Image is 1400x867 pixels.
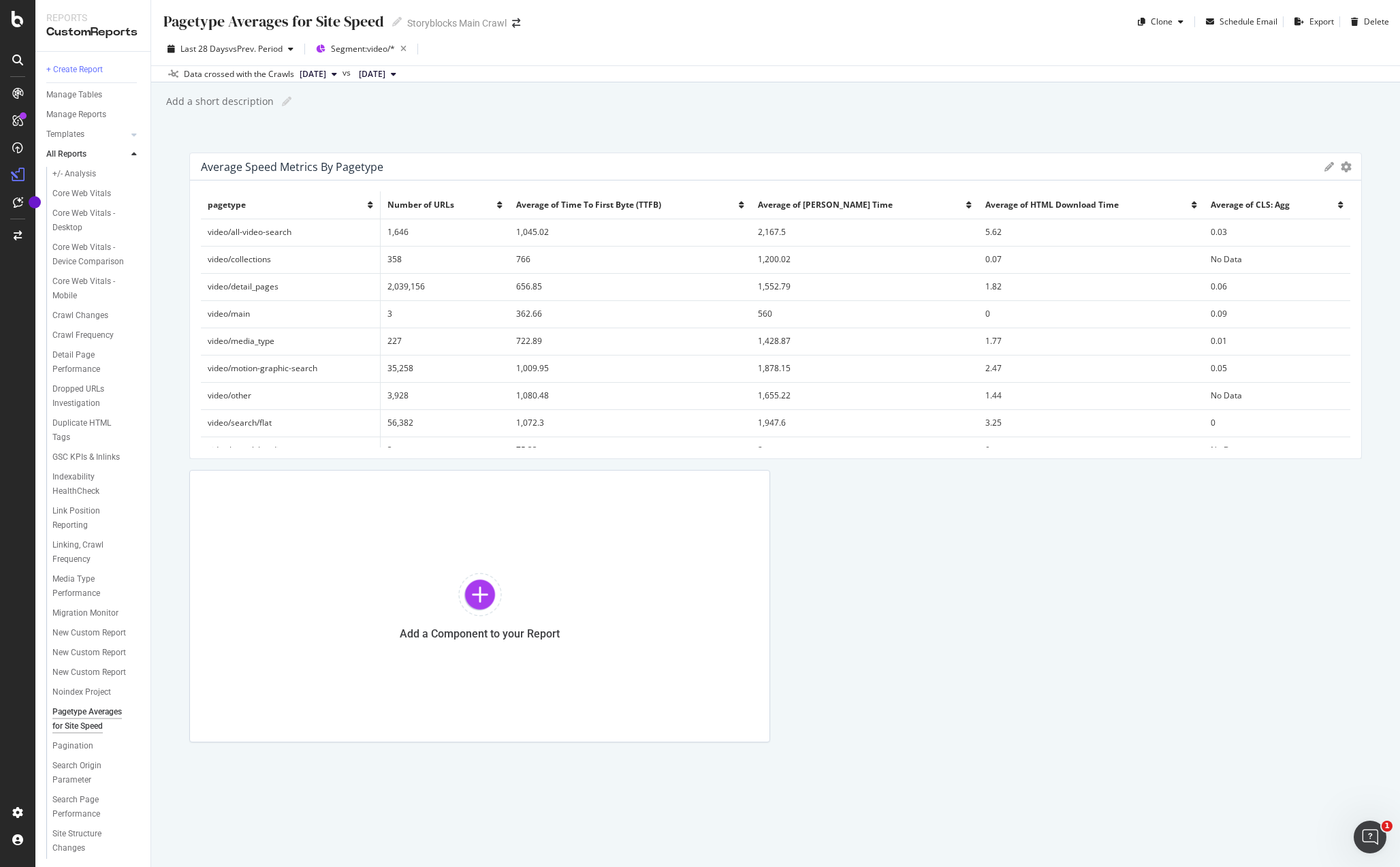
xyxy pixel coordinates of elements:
[52,626,141,640] a: New Custom Report
[1364,16,1389,27] div: Delete
[52,309,141,323] a: Crawl Changes
[52,309,108,323] div: Crawl Changes
[509,382,752,409] td: 1,080.48
[1204,328,1350,355] td: 0.01
[751,382,979,409] td: 1,655.22
[1204,219,1350,246] td: 0.03
[751,409,979,437] td: 1,947.6
[29,196,41,208] div: Tooltip anchor
[751,273,979,300] td: 1,552.79
[52,538,141,567] a: Linking, Crawl Frequency
[52,382,131,411] div: Dropped URLs Investigation
[52,504,141,533] a: Link Position Reporting
[46,108,106,122] div: Manage Reports
[208,199,246,210] span: pagetype
[52,646,141,660] a: New Custom Report
[751,300,979,328] td: 560
[751,219,979,246] td: 2,167.5
[282,97,291,106] i: Edit report name
[1382,821,1393,832] span: 1
[52,348,141,377] a: Detail Page Performance
[46,11,140,25] div: Reports
[201,437,380,464] td: video/search/media
[751,246,979,273] td: 1,200.02
[52,206,141,235] a: Core Web Vitals - Desktop
[201,273,380,300] td: video/detail_pages
[46,25,140,40] div: CustomReports
[52,538,129,567] div: Linking, Crawl Frequency
[751,328,979,355] td: 1,428.87
[52,739,93,753] div: Pagination
[201,300,380,328] td: video/main
[52,416,128,445] div: Duplicate HTML Tags
[294,66,343,82] button: [DATE]
[52,739,141,753] a: Pagination
[52,450,141,464] a: GSC KPIs & Inlinks
[380,355,509,382] td: 35,258
[353,66,402,82] button: [DATE]
[52,705,141,734] a: Pagetype Averages for Site Speed
[343,67,353,79] span: vs
[758,199,893,210] span: Average of [PERSON_NAME] Time
[201,160,383,174] div: Average Speed Metrics by Pagetype
[380,246,509,273] td: 358
[979,355,1204,382] td: 2.47
[52,274,141,303] a: Core Web Vitals - Mobile
[1204,409,1350,437] td: 0
[1220,16,1277,27] div: Schedule Email
[201,219,380,246] td: video/all-video-search
[751,355,979,382] td: 1,878.15
[509,300,752,328] td: 362.66
[52,759,129,787] div: Search Origin Parameter
[52,759,141,787] a: Search Origin Parameter
[201,355,380,382] td: video/motion-graphic-search
[201,409,380,437] td: video/search/flat
[52,240,133,269] div: Core Web Vitals - Device Comparison
[180,43,229,54] span: Last 28 Days
[52,240,141,269] a: Core Web Vitals - Device Comparison
[380,219,509,246] td: 1,646
[509,246,752,273] td: 766
[380,382,509,409] td: 3,928
[380,328,509,355] td: 227
[509,273,752,300] td: 656.85
[52,450,120,464] div: GSC KPIs & Inlinks
[46,127,84,142] div: Templates
[1289,11,1334,33] button: Export
[46,88,102,102] div: Manage Tables
[52,274,129,303] div: Core Web Vitals - Mobile
[52,572,129,601] div: Media Type Performance
[979,328,1204,355] td: 1.77
[1309,16,1334,27] div: Export
[1204,273,1350,300] td: 0.06
[1204,246,1350,273] td: No Data
[52,685,141,699] a: Noindex Project
[516,199,661,210] span: Average of Time To First Byte (TTFB)
[300,68,326,80] span: 2025 Sep. 13th
[46,63,141,77] a: + Create Report
[165,95,274,108] div: Add a short description
[52,606,141,620] a: Migration Monitor
[52,328,141,343] a: Crawl Frequency
[509,219,752,246] td: 1,045.02
[392,17,402,27] i: Edit report name
[1211,199,1290,210] span: Average of CLS: Agg
[201,246,380,273] td: video/collections
[52,626,126,640] div: New Custom Report
[229,43,283,54] span: vs Prev. Period
[509,409,752,437] td: 1,072.3
[162,11,384,32] div: Pagetype Averages for Site Speed
[52,793,130,821] div: Search Page Performance
[52,470,141,499] a: Indexability HealthCheck
[359,68,385,80] span: 2025 Aug. 16th
[52,187,141,201] a: Core Web Vitals
[1204,355,1350,382] td: 0.05
[380,300,509,328] td: 3
[52,382,141,411] a: Dropped URLs Investigation
[46,147,127,161] a: All Reports
[1204,382,1350,409] td: No Data
[979,409,1204,437] td: 3.25
[46,88,141,102] a: Manage Tables
[979,273,1204,300] td: 1.82
[52,504,129,533] div: Link Position Reporting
